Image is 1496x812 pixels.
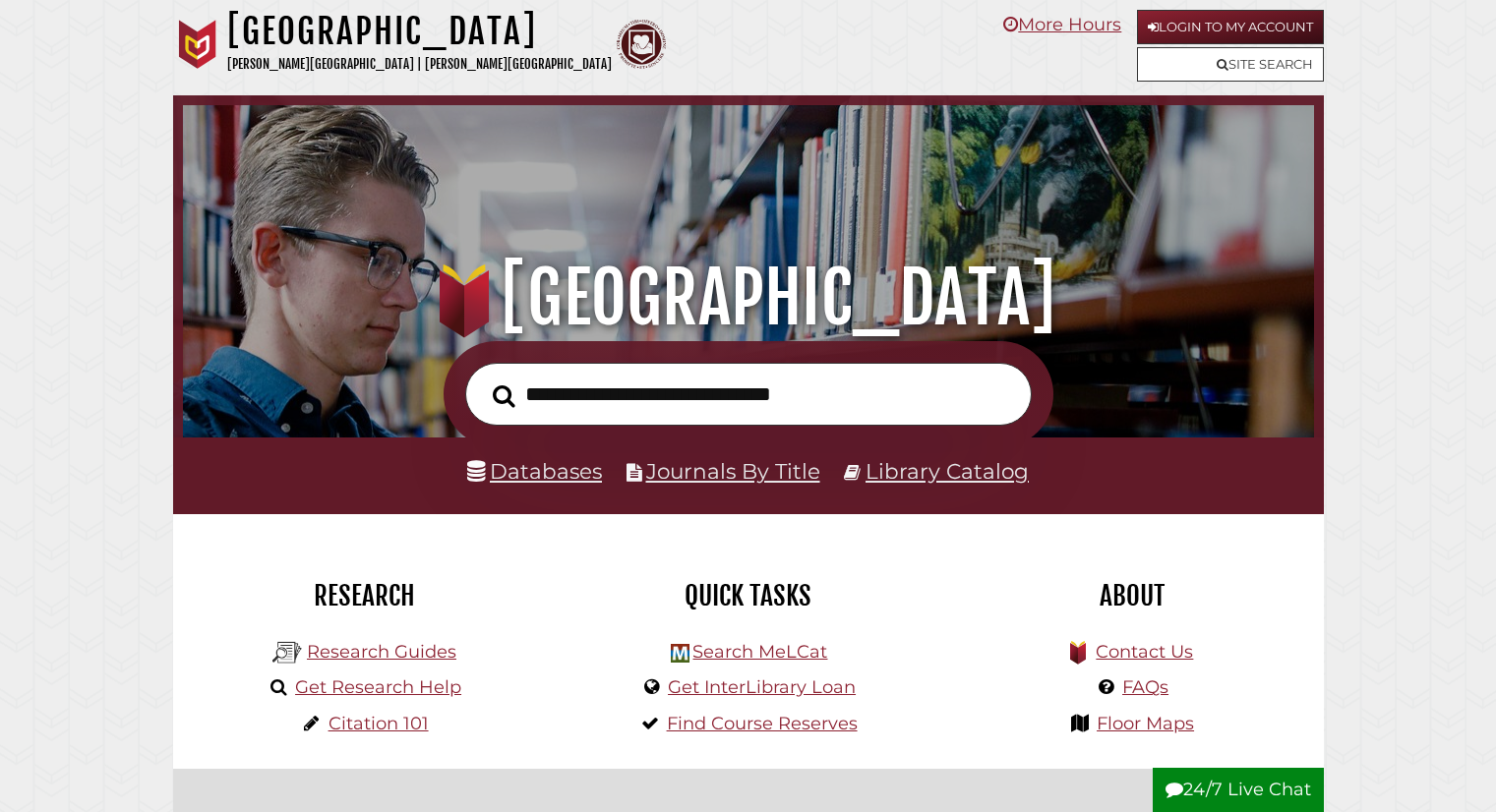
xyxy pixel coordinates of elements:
a: Library Catalog [866,458,1029,484]
button: Search [483,378,525,413]
a: Journals By Title [646,458,820,484]
i: Search [493,383,515,407]
a: Find Course Reserves [667,713,858,734]
a: FAQs [1122,676,1168,698]
a: Login to My Account [1137,10,1324,44]
h2: Quick Tasks [571,579,926,612]
a: Get InterLibrary Loan [668,676,856,698]
a: Research Guides [307,641,456,663]
a: More Hours [1003,14,1121,35]
a: Contact Us [1096,641,1193,663]
img: Calvin Theological Seminary [617,20,666,69]
a: Floor Maps [1097,713,1194,734]
h1: [GEOGRAPHIC_DATA] [227,10,612,53]
a: Site Search [1137,47,1324,82]
a: Get Research Help [295,676,461,698]
h2: Research [188,579,542,612]
h2: About [955,579,1309,612]
a: Citation 101 [329,713,429,734]
img: Hekman Library Logo [671,644,689,663]
a: Search MeLCat [692,641,827,663]
h1: [GEOGRAPHIC_DATA] [205,255,1290,341]
img: Calvin University [173,20,222,69]
img: Hekman Library Logo [272,638,302,667]
a: Databases [467,458,602,484]
p: [PERSON_NAME][GEOGRAPHIC_DATA] | [PERSON_NAME][GEOGRAPHIC_DATA] [227,53,612,76]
